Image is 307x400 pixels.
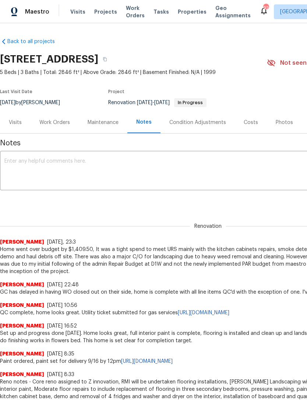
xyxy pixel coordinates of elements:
span: [DATE] 10:56 [47,303,77,308]
div: Costs [244,119,258,126]
div: Condition Adjustments [169,119,226,126]
span: [DATE] 8:35 [47,351,74,357]
span: Projects [94,8,117,15]
span: Maestro [25,8,49,15]
span: [DATE], 23:3 [47,240,76,245]
span: Tasks [153,9,169,14]
div: Notes [136,118,152,126]
div: Photos [276,119,293,126]
div: Maintenance [88,119,119,126]
span: [DATE] 8:33 [47,372,74,377]
span: Geo Assignments [215,4,251,19]
span: Properties [178,8,207,15]
span: - [137,100,170,105]
span: Work Orders [126,4,145,19]
span: In Progress [175,100,206,105]
span: [DATE] 16:52 [47,323,77,329]
span: [DATE] [137,100,152,105]
span: [DATE] 22:48 [47,282,79,287]
span: [DATE] [154,100,170,105]
a: [URL][DOMAIN_NAME] [121,359,173,364]
span: Visits [70,8,85,15]
div: Work Orders [39,119,70,126]
span: Renovation [108,100,207,105]
button: Copy Address [98,53,112,66]
span: Project [108,89,124,94]
div: 92 [263,4,268,12]
div: Visits [9,119,22,126]
span: Renovation [190,223,226,230]
a: [URL][DOMAIN_NAME] [178,310,229,315]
